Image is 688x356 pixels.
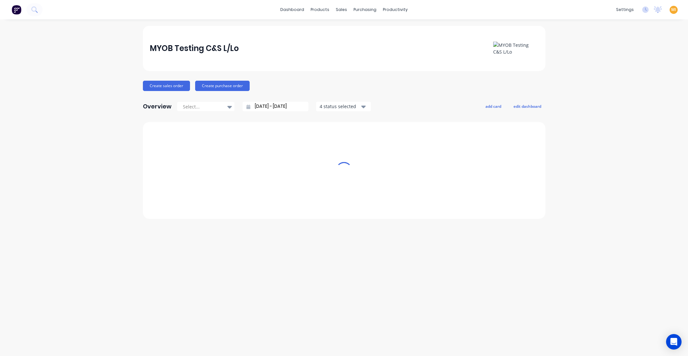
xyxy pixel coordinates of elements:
div: Open Intercom Messenger [666,334,682,350]
div: 4 status selected [320,103,360,110]
button: 4 status selected [316,102,371,111]
div: sales [333,5,350,15]
img: Factory [12,5,21,15]
span: MI [671,7,676,13]
div: products [307,5,333,15]
button: edit dashboard [509,102,545,110]
a: dashboard [277,5,307,15]
button: Create purchase order [195,81,250,91]
div: MYOB Testing C&S L/Lo [150,42,239,55]
img: MYOB Testing C&S L/Lo [493,42,538,55]
div: Overview [143,100,172,113]
div: purchasing [350,5,380,15]
div: productivity [380,5,411,15]
button: add card [481,102,505,110]
div: settings [613,5,637,15]
button: Create sales order [143,81,190,91]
